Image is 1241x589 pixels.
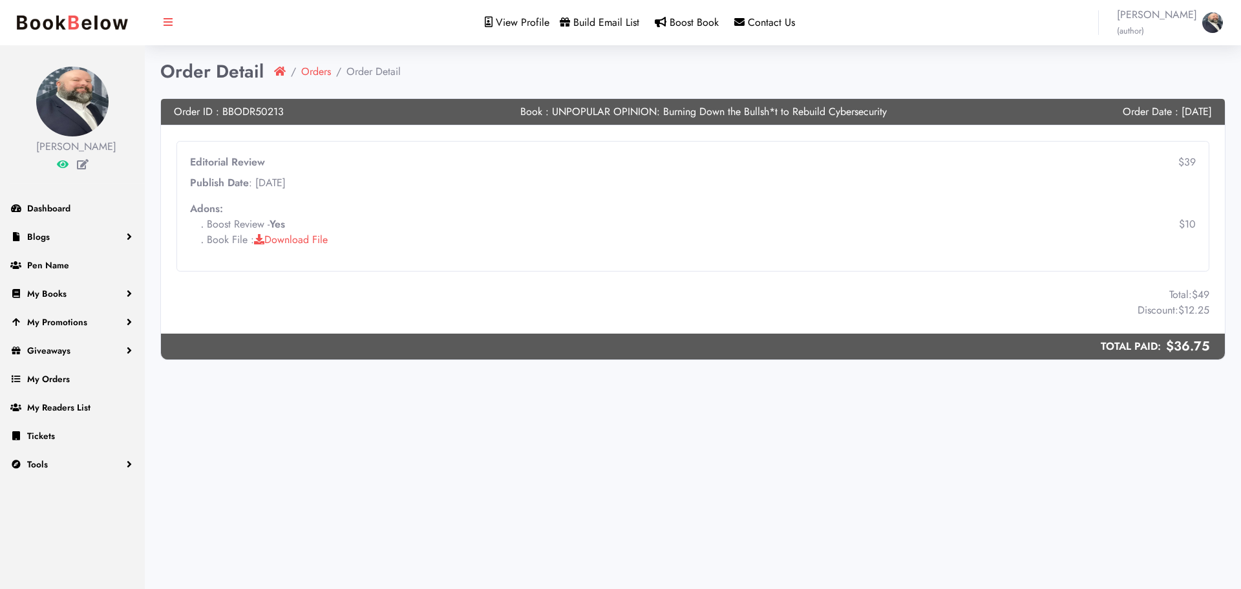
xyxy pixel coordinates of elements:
[27,458,48,471] span: Tools
[190,175,1196,191] p: : [DATE]
[1117,25,1144,37] small: (author)
[748,15,795,30] span: Contact Us
[331,64,401,80] li: Order Detail
[27,429,55,442] span: Tickets
[36,67,109,136] img: 1758652148.jpg
[198,219,207,231] span: .
[36,139,109,155] div: [PERSON_NAME]
[301,64,331,80] a: Orders
[573,15,639,30] span: Build Email List
[274,64,401,80] nav: breadcrumb
[496,15,549,30] span: View Profile
[160,61,264,83] h1: Order Detail
[485,15,549,30] a: View Profile
[734,15,795,30] a: Contact Us
[670,15,719,30] span: Boost Book
[198,232,1021,248] p: Book File :
[27,372,70,385] span: My Orders
[198,217,1021,232] p: Boost Review -
[270,217,285,231] b: Yes
[1169,287,1192,302] span: Total:
[27,287,67,300] span: My Books
[27,202,70,215] span: Dashboard
[1041,155,1196,170] p: $39
[1202,12,1223,33] img: 1758652148.jpg
[198,235,207,246] span: .
[174,104,284,120] p: Order ID : BBODR50213
[520,104,887,120] p: Book : UNPOPULAR OPINION: Burning Down the Bullsh*t to Rebuild Cybersecurity
[190,175,249,190] span: Publish Date
[190,201,1196,217] p: Adons:
[254,232,328,247] a: Download File
[1161,339,1209,354] span: $36.75
[27,259,69,272] span: Pen Name
[10,9,134,36] img: bookbelow.PNG
[27,344,70,357] span: Giveaways
[560,15,639,30] a: Build Email List
[27,401,90,414] span: My Readers List
[190,155,1026,170] p: Editorial Review
[655,15,719,30] a: Boost Book
[1036,217,1196,232] p: $10
[788,303,1209,318] p: $12.25
[1123,104,1212,120] p: Order Date : [DATE]
[27,230,50,243] span: Blogs
[1117,7,1197,38] span: [PERSON_NAME]
[27,316,87,328] span: My Promotions
[1138,303,1178,317] span: Discount:
[788,287,1209,303] p: $49
[176,339,1209,354] h6: Total paid:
